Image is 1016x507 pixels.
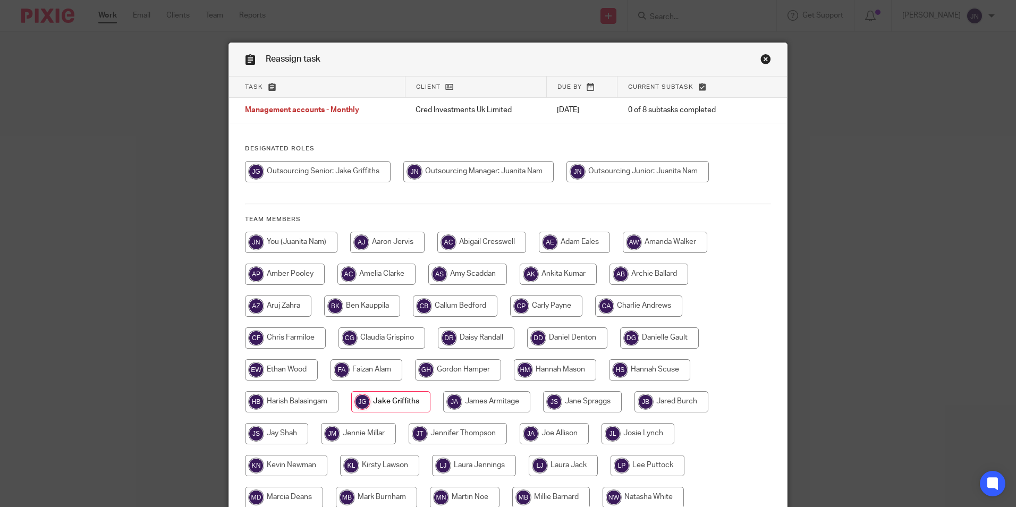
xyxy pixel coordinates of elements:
p: [DATE] [557,105,607,115]
span: Current subtask [628,84,693,90]
h4: Designated Roles [245,145,771,153]
span: Management accounts - Monthly [245,107,359,114]
h4: Team members [245,215,771,224]
span: Due by [557,84,582,90]
a: Close this dialog window [760,54,771,68]
span: Client [416,84,441,90]
p: Cred Investments Uk Limited [416,105,536,115]
span: Task [245,84,263,90]
td: 0 of 8 subtasks completed [617,98,749,123]
span: Reassign task [266,55,320,63]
